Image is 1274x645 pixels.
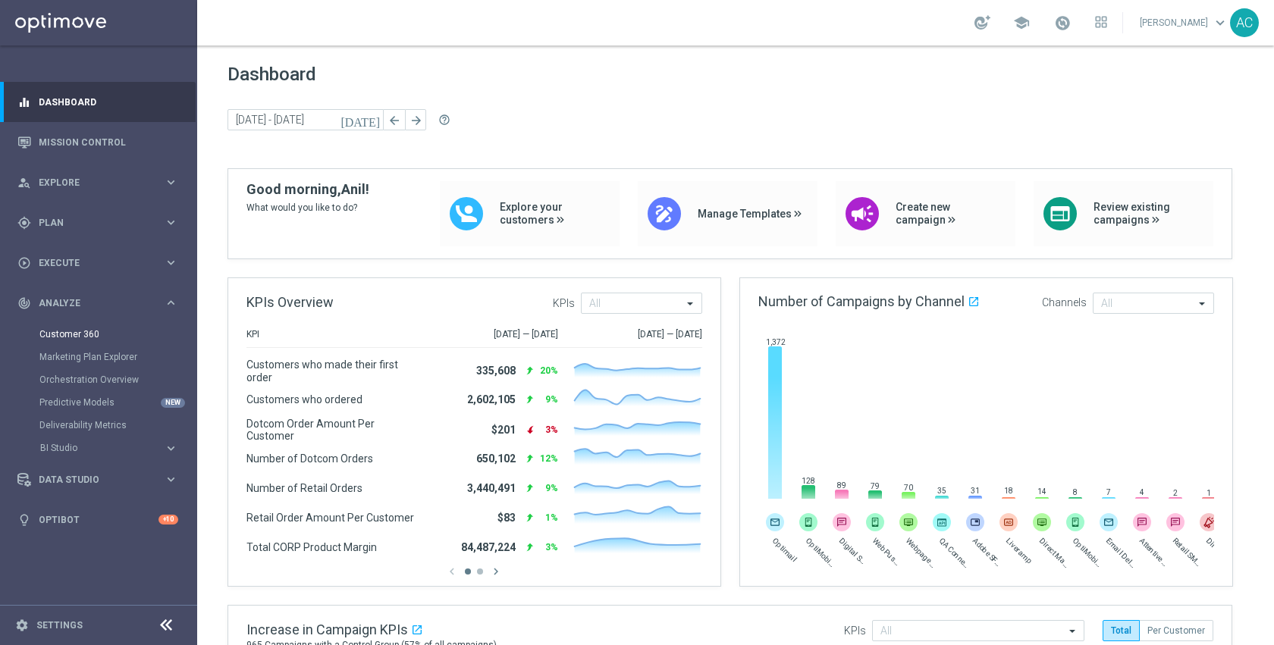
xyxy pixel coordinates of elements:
[158,515,178,524] div: +10
[17,96,179,108] button: equalizer Dashboard
[17,296,31,310] i: track_changes
[17,474,179,486] button: Data Studio keyboard_arrow_right
[161,398,185,408] div: NEW
[17,217,179,229] button: gps_fixed Plan keyboard_arrow_right
[39,414,196,437] div: Deliverability Metrics
[1138,11,1230,34] a: [PERSON_NAME]keyboard_arrow_down
[17,514,179,526] button: lightbulb Optibot +10
[164,472,178,487] i: keyboard_arrow_right
[39,437,196,459] div: BI Studio
[39,396,158,409] a: Predictive Models
[40,443,164,452] div: BI Studio
[164,296,178,310] i: keyboard_arrow_right
[39,346,196,368] div: Marketing Plan Explorer
[1212,14,1228,31] span: keyboard_arrow_down
[17,297,179,309] button: track_changes Analyze keyboard_arrow_right
[17,82,178,122] div: Dashboard
[39,419,158,431] a: Deliverability Metrics
[17,513,31,527] i: lightbulb
[17,136,179,149] button: Mission Control
[17,122,178,162] div: Mission Control
[17,176,164,189] div: Explore
[15,618,29,632] i: settings
[17,216,31,230] i: gps_fixed
[39,499,158,540] a: Optibot
[39,82,178,122] a: Dashboard
[1013,14,1030,31] span: school
[36,621,83,630] a: Settings
[17,176,31,189] i: person_search
[39,258,164,268] span: Execute
[39,122,178,162] a: Mission Control
[164,441,178,456] i: keyboard_arrow_right
[164,215,178,230] i: keyboard_arrow_right
[17,216,164,230] div: Plan
[17,256,31,270] i: play_circle_outline
[39,351,158,363] a: Marketing Plan Explorer
[39,178,164,187] span: Explore
[17,296,164,310] div: Analyze
[17,177,179,189] button: person_search Explore keyboard_arrow_right
[39,391,196,414] div: Predictive Models
[164,255,178,270] i: keyboard_arrow_right
[17,95,31,109] i: equalizer
[39,299,164,308] span: Analyze
[39,442,179,454] button: BI Studio keyboard_arrow_right
[1230,8,1259,37] div: AC
[39,323,196,346] div: Customer 360
[39,475,164,484] span: Data Studio
[17,256,164,270] div: Execute
[17,473,164,487] div: Data Studio
[39,374,158,386] a: Orchestration Overview
[39,368,196,391] div: Orchestration Overview
[17,257,179,269] button: play_circle_outline Execute keyboard_arrow_right
[40,443,149,452] span: BI Studio
[39,218,164,227] span: Plan
[17,499,178,540] div: Optibot
[164,175,178,189] i: keyboard_arrow_right
[39,328,158,340] a: Customer 360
